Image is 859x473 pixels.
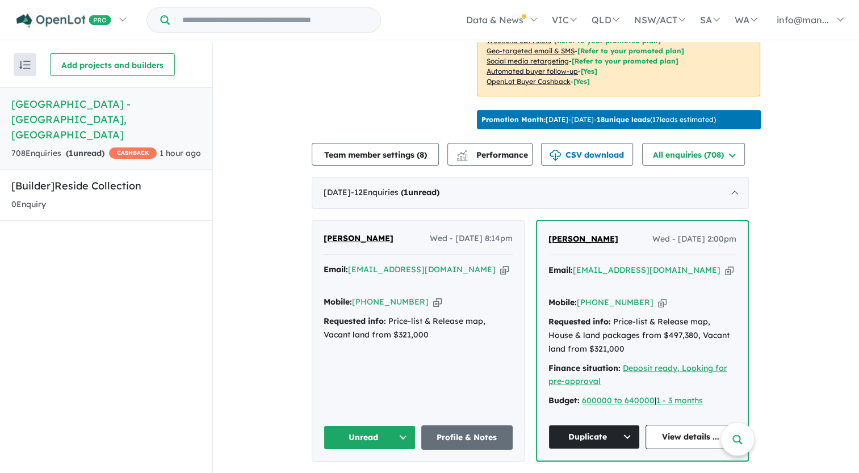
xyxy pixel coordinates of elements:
div: | [548,394,736,408]
button: Performance [447,143,533,166]
span: [Refer to your promoted plan] [572,57,678,65]
u: Automated buyer follow-up [487,67,578,75]
div: 708 Enquir ies [11,147,157,161]
button: Copy [725,264,734,276]
span: - 12 Enquir ies [351,187,439,197]
strong: Mobile: [324,297,352,307]
img: line-chart.svg [457,150,467,156]
strong: ( unread) [401,187,439,197]
u: OpenLot Buyer Cashback [487,77,571,86]
strong: Requested info: [548,316,611,327]
a: [PHONE_NUMBER] [577,297,653,307]
strong: Email: [324,264,348,274]
strong: Finance situation: [548,363,621,373]
button: All enquiries (708) [642,143,745,166]
img: bar-chart.svg [456,154,468,161]
input: Try estate name, suburb, builder or developer [172,8,378,32]
span: 8 [420,150,424,160]
img: sort.svg [19,61,31,69]
p: [DATE] - [DATE] - ( 17 leads estimated) [481,115,716,125]
strong: Requested info: [324,316,386,326]
a: 600000 to 640000 [582,395,655,406]
a: [EMAIL_ADDRESS][DOMAIN_NAME] [348,264,496,274]
span: Wed - [DATE] 8:14pm [430,232,513,246]
button: Copy [433,296,442,308]
span: [Refer to your promoted plan] [577,47,684,55]
h5: [Builder] Reside Collection [11,178,201,193]
b: 18 unique leads [597,115,650,124]
h5: [GEOGRAPHIC_DATA] - [GEOGRAPHIC_DATA] , [GEOGRAPHIC_DATA] [11,96,201,142]
button: Add projects and builders [50,53,175,76]
img: Openlot PRO Logo White [16,14,111,28]
span: Performance [458,150,528,160]
img: download icon [550,150,561,161]
span: [PERSON_NAME] [548,234,618,244]
button: Team member settings (8) [312,143,439,166]
a: View details ... [646,425,737,449]
a: 1 - 3 months [656,395,703,406]
span: CASHBACK [109,147,157,159]
button: Copy [500,264,509,276]
span: 1 [69,148,73,158]
div: Price-list & Release map, House & land packages from $497,380, Vacant land from $321,000 [548,315,736,356]
strong: ( unread) [66,148,104,158]
span: [Yes] [573,77,590,86]
span: info@man... [777,14,829,26]
div: 0 Enquir y [11,198,46,212]
div: [DATE] [312,177,749,209]
span: [PERSON_NAME] [324,233,393,243]
span: 1 hour ago [160,148,201,158]
button: Duplicate [548,425,640,449]
strong: Mobile: [548,297,577,307]
div: Price-list & Release map, Vacant land from $321,000 [324,315,513,342]
a: [PERSON_NAME] [548,233,618,246]
a: [EMAIL_ADDRESS][DOMAIN_NAME] [573,265,720,275]
a: Profile & Notes [421,425,513,450]
button: Unread [324,425,416,450]
span: 1 [404,187,408,197]
a: [PHONE_NUMBER] [352,297,429,307]
a: [PERSON_NAME] [324,232,393,246]
button: CSV download [541,143,633,166]
button: Copy [658,297,667,309]
b: Promotion Month: [481,115,546,124]
u: Social media retargeting [487,57,569,65]
span: Wed - [DATE] 2:00pm [652,233,736,246]
a: Deposit ready, Looking for pre-approval [548,363,727,387]
strong: Email: [548,265,573,275]
span: [Yes] [581,67,597,75]
strong: Budget: [548,395,580,406]
u: Geo-targeted email & SMS [487,47,575,55]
